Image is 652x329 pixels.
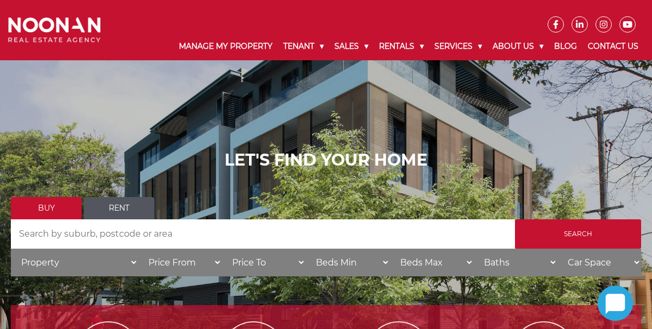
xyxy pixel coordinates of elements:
[278,33,329,60] a: Tenant
[374,33,429,60] a: Rentals
[8,17,101,43] img: Noonan Real Estate Agency
[487,33,549,60] a: About Us
[515,219,641,249] input: Search
[84,197,154,219] a: Rent
[582,33,644,60] a: Contact Us
[11,197,82,219] a: Buy
[329,33,374,60] a: Sales
[11,219,515,249] input: Search by suburb, postcode or area
[11,150,641,170] h1: LET'S FIND YOUR HOME
[429,33,487,60] a: Services
[173,33,278,60] a: Manage My Property
[549,33,582,60] a: Blog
